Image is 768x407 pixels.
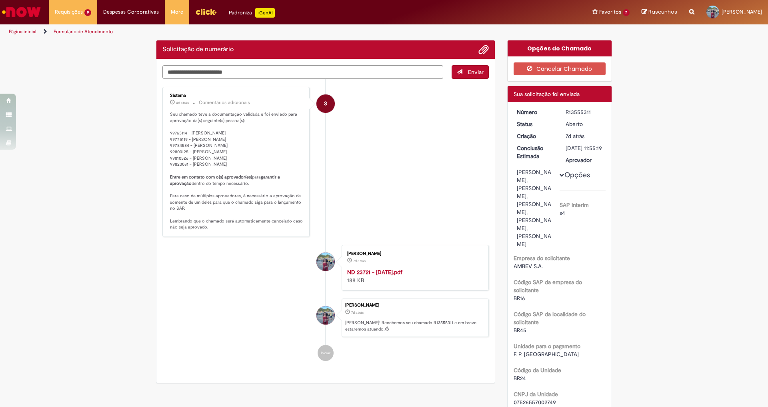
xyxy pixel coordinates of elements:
[722,8,762,15] span: [PERSON_NAME]
[566,132,584,140] span: 7d atrás
[560,201,589,209] b: SAP Interim
[176,100,189,105] span: 4d atrás
[514,367,561,374] b: Código da Unidade
[514,343,580,350] b: Unidade para o pagamento
[345,320,484,332] p: [PERSON_NAME]! Recebemos seu chamado R13555311 e em breve estaremos atuando.
[514,263,543,270] span: AMBEV S.A.
[566,132,584,140] time: 22/09/2025 13:55:15
[162,46,234,53] h2: Solicitação de numerário Histórico de tíquete
[514,351,579,358] span: F. P. [GEOGRAPHIC_DATA]
[162,79,489,369] ul: Histórico de tíquete
[452,65,489,79] button: Enviar
[1,4,42,20] img: ServiceNow
[351,310,364,315] span: 7d atrás
[171,8,183,16] span: More
[316,306,335,325] div: Bruna Gabriela Gorte
[353,259,366,263] span: 7d atrás
[514,375,526,382] span: BR24
[560,156,609,164] dt: Aprovador
[170,111,303,231] p: Seu chamado teve a documentação validada e foi enviado para aprovação da(s) seguinte(s) pessoa(s)...
[514,295,525,302] span: BR16
[199,99,250,106] small: Comentários adicionais
[195,6,217,18] img: click_logo_yellow_360x200.png
[514,399,556,406] span: 07526557002749
[162,65,443,79] textarea: Digite sua mensagem aqui...
[55,8,83,16] span: Requisições
[623,9,630,16] span: 7
[347,251,480,256] div: [PERSON_NAME]
[229,8,275,18] div: Padroniza
[347,269,402,276] a: ND 23721 - [DATE].pdf
[170,93,303,98] div: Sistema
[514,255,570,262] b: Empresa do solicitante
[351,310,364,315] time: 22/09/2025 13:55:15
[514,391,558,398] b: CNPJ da Unidade
[566,108,603,116] div: R13555311
[514,279,582,294] b: Código SAP da empresa do solicitante
[511,132,560,140] dt: Criação
[353,259,366,263] time: 22/09/2025 13:55:13
[316,94,335,113] div: System
[170,174,281,186] b: garantir a aprovação
[324,94,327,113] span: S
[514,90,580,98] span: Sua solicitação foi enviada
[514,311,586,326] b: Código SAP da localidade do solicitante
[176,100,189,105] time: 25/09/2025 19:53:22
[560,209,565,217] span: s4
[642,8,677,16] a: Rascunhos
[517,168,554,248] div: [PERSON_NAME], [PERSON_NAME], [PERSON_NAME], [PERSON_NAME], [PERSON_NAME]
[170,174,252,180] b: Entre em contato com o(s) aprovador(es)
[345,303,484,308] div: [PERSON_NAME]
[508,40,612,56] div: Opções do Chamado
[6,24,506,39] ul: Trilhas de página
[478,44,489,55] button: Adicionar anexos
[84,9,91,16] span: 9
[347,268,480,284] div: 188 KB
[103,8,159,16] span: Despesas Corporativas
[566,132,603,140] div: 22/09/2025 13:55:15
[468,68,484,76] span: Enviar
[511,120,560,128] dt: Status
[648,8,677,16] span: Rascunhos
[54,28,113,35] a: Formulário de Atendimento
[255,8,275,18] p: +GenAi
[162,299,489,337] li: Bruna Gabriela Gorte
[9,28,36,35] a: Página inicial
[599,8,621,16] span: Favoritos
[514,327,526,334] span: BR45
[566,120,603,128] div: Aberto
[511,108,560,116] dt: Número
[514,62,606,75] button: Cancelar Chamado
[316,253,335,271] div: Bruna Gabriela Gorte
[511,144,560,160] dt: Conclusão Estimada
[566,144,603,152] div: [DATE] 11:55:19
